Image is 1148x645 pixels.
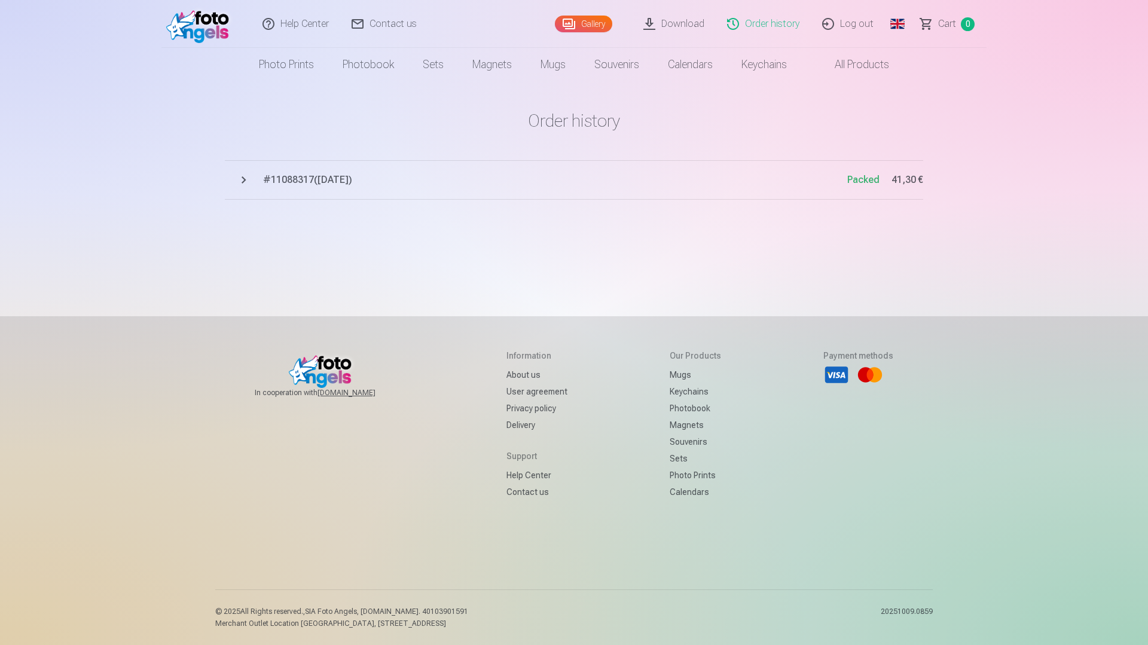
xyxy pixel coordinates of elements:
span: Сart [938,17,956,31]
li: Mastercard [857,362,883,388]
span: 0 [961,17,975,31]
p: © 2025 All Rights reserved. , [215,607,468,616]
a: Sets [408,48,458,81]
img: /fa2 [166,5,235,43]
h5: Information [506,350,567,362]
span: 41,30 € [891,173,923,187]
a: Sets [670,450,721,467]
a: [DOMAIN_NAME] [317,388,404,398]
a: Souvenirs [580,48,654,81]
button: #11088317([DATE])Packed41,30 € [225,160,923,200]
p: 20251009.0859 [881,607,933,628]
span: Packed [847,174,880,185]
h5: Our products [670,350,721,362]
a: Photobook [328,48,408,81]
h1: Order history [225,110,923,132]
a: Keychains [670,383,721,400]
a: Mugs [670,366,721,383]
a: Keychains [727,48,801,81]
a: Photo prints [670,467,721,484]
span: In cooperation with [255,388,404,398]
li: Visa [823,362,850,388]
a: Help Center [506,467,567,484]
span: # 11088317 ( [DATE] ) [263,173,847,187]
a: Mugs [526,48,580,81]
a: Privacy policy [506,400,567,417]
a: Souvenirs [670,433,721,450]
h5: Support [506,450,567,462]
a: Gallery [555,16,612,32]
span: SIA Foto Angels, [DOMAIN_NAME]. 40103901591 [305,607,468,616]
a: Calendars [670,484,721,500]
a: User agreement [506,383,567,400]
a: Calendars [654,48,727,81]
a: Contact us [506,484,567,500]
a: Delivery [506,417,567,433]
a: Magnets [458,48,526,81]
a: Magnets [670,417,721,433]
a: All products [801,48,903,81]
a: Photo prints [245,48,328,81]
a: Photobook [670,400,721,417]
h5: Payment methods [823,350,893,362]
a: About us [506,366,567,383]
p: Merchant Outlet Location [GEOGRAPHIC_DATA], [STREET_ADDRESS] [215,619,468,628]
